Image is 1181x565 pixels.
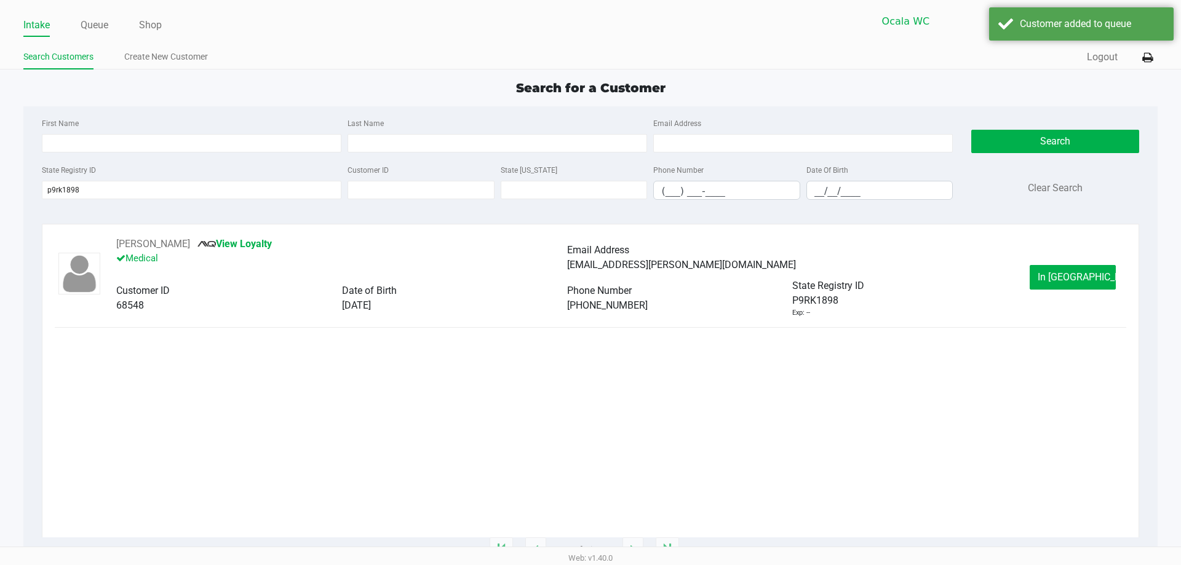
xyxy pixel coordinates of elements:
[23,49,93,65] a: Search Customers
[567,285,632,296] span: Phone Number
[490,537,513,562] app-submit-button: Move to first page
[1087,50,1118,65] button: Logout
[792,293,838,308] span: P9RK1898
[792,308,810,318] div: Exp: --
[501,165,557,176] label: State [US_STATE]
[1030,265,1116,290] button: In [GEOGRAPHIC_DATA]
[197,238,272,250] a: View Loyalty
[971,130,1139,153] button: Search
[23,17,50,34] a: Intake
[567,299,648,311] span: [PHONE_NUMBER]
[116,251,567,269] p: Medical
[525,537,546,562] app-submit-button: Previous
[653,165,704,176] label: Phone Number
[806,165,848,176] label: Date Of Birth
[348,118,384,129] label: Last Name
[1020,17,1164,31] div: Customer added to queue
[559,543,610,556] span: 1 - 1 of 1 items
[654,181,800,200] input: Format: (999) 999-9999
[567,259,796,271] span: [EMAIL_ADDRESS][PERSON_NAME][DOMAIN_NAME]
[116,299,144,311] span: 68548
[1038,271,1141,283] span: In [GEOGRAPHIC_DATA]
[342,285,397,296] span: Date of Birth
[882,14,996,29] span: Ocala WC
[1028,181,1083,196] button: Clear Search
[653,118,701,129] label: Email Address
[807,181,953,200] input: Format: MM/DD/YYYY
[806,181,953,200] kendo-maskedtextbox: Format: MM/DD/YYYY
[656,537,679,562] app-submit-button: Move to last page
[1004,7,1027,36] button: Select
[81,17,108,34] a: Queue
[348,165,389,176] label: Customer ID
[342,299,371,311] span: [DATE]
[42,118,79,129] label: First Name
[792,280,864,291] span: State Registry ID
[653,181,800,200] kendo-maskedtextbox: Format: (999) 999-9999
[516,81,666,95] span: Search for a Customer
[567,244,629,256] span: Email Address
[124,49,208,65] a: Create New Customer
[622,537,643,562] app-submit-button: Next
[139,17,162,34] a: Shop
[116,285,170,296] span: Customer ID
[568,553,613,563] span: Web: v1.40.0
[116,237,190,251] button: See customer info
[42,165,96,176] label: State Registry ID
